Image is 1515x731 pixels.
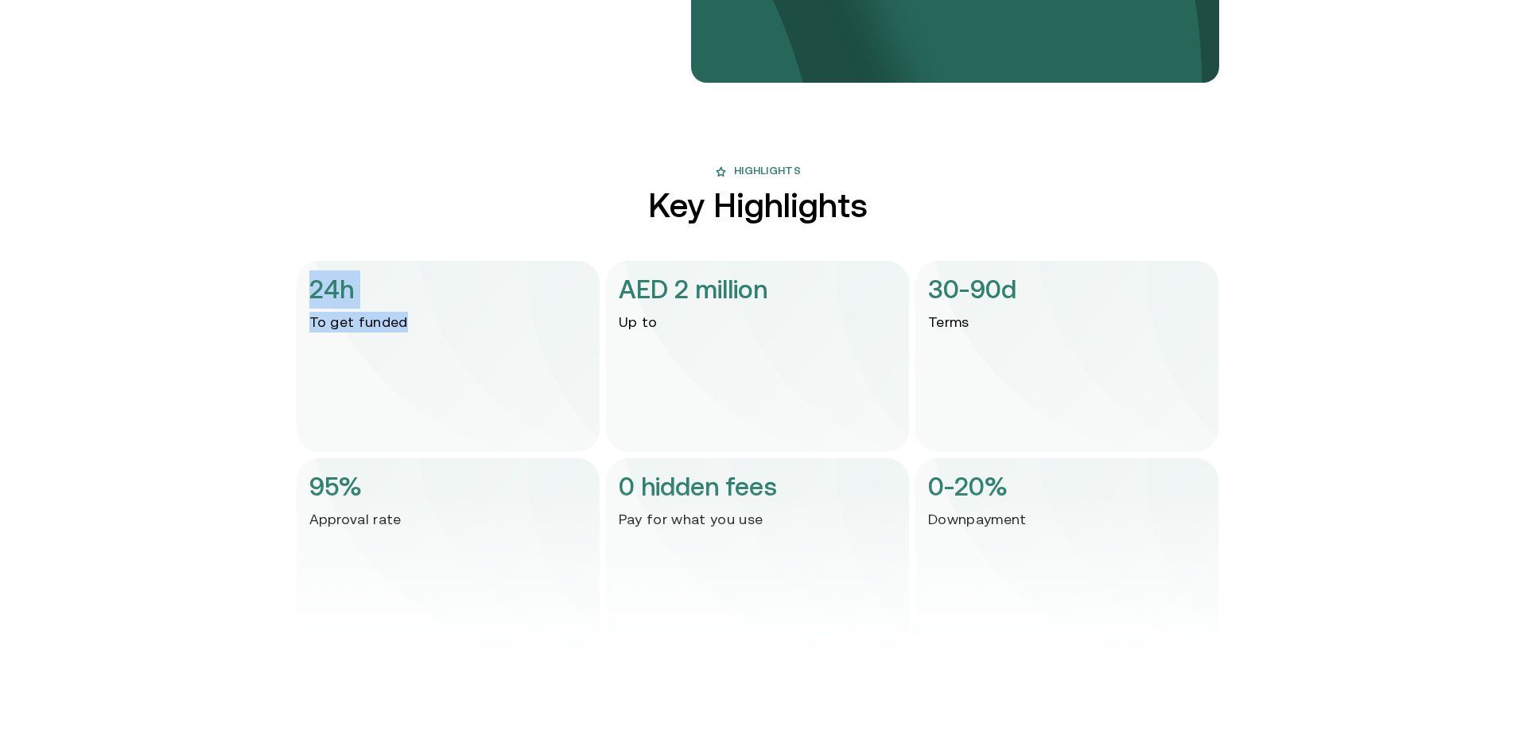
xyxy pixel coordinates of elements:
[309,270,354,309] p: 24h
[928,270,1016,309] p: 30-90d
[619,270,767,309] p: AED 2 million
[619,312,658,332] p: Up to
[928,312,969,332] p: Terms
[648,188,868,223] h2: Key Highlights
[297,487,1219,678] img: Gradient
[928,468,1008,506] p: 0-20%
[734,162,801,181] span: Highlights
[714,165,728,178] img: benefit
[309,468,362,506] p: 95%
[309,312,408,332] p: To get funded
[619,468,777,506] p: 0 hidden fees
